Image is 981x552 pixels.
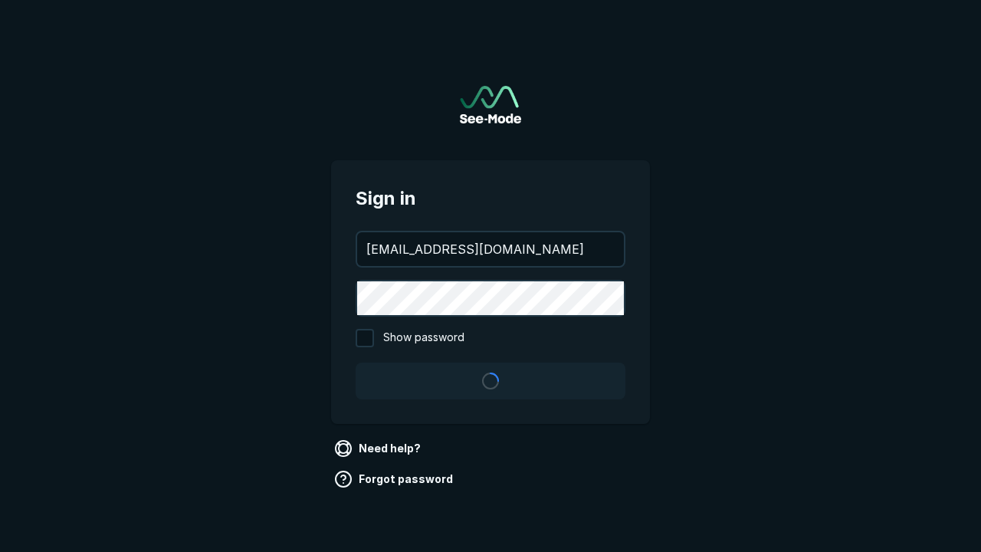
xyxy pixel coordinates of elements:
a: Need help? [331,436,427,461]
img: See-Mode Logo [460,86,521,123]
input: your@email.com [357,232,624,266]
a: Go to sign in [460,86,521,123]
a: Forgot password [331,467,459,491]
span: Show password [383,329,464,347]
span: Sign in [356,185,625,212]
